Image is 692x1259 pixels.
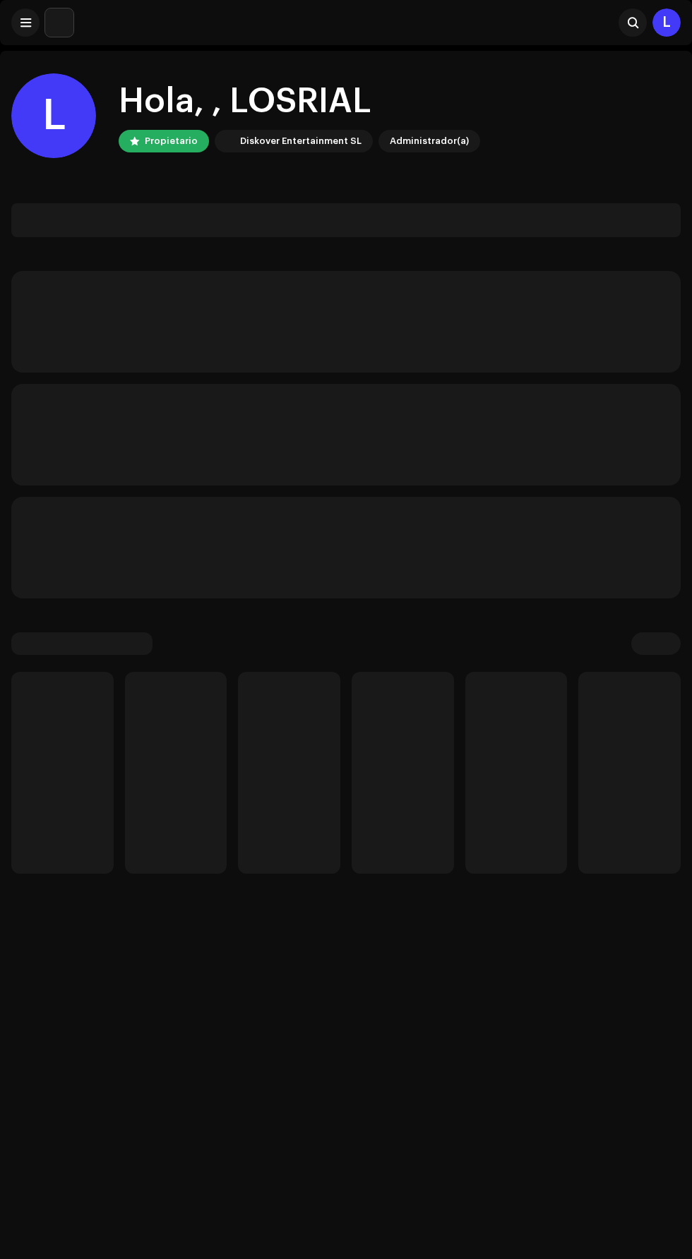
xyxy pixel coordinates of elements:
[45,8,73,37] img: 297a105e-aa6c-4183-9ff4-27133c00f2e2
[119,79,480,124] div: Hola, , LOSRIAL
[217,133,234,150] img: 297a105e-aa6c-4183-9ff4-27133c00f2e2
[11,73,96,158] div: L
[145,133,198,150] div: Propietario
[390,133,469,150] div: Administrador(a)
[652,8,681,37] div: L
[240,133,362,150] div: Diskover Entertainment SL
